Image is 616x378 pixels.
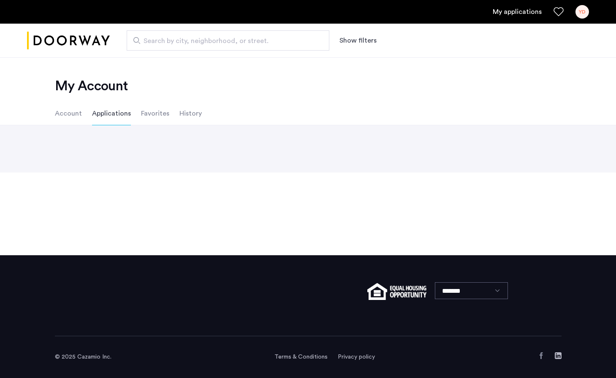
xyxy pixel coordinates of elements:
[92,102,131,125] li: Applications
[435,282,508,299] select: Language select
[127,30,329,51] input: Apartment Search
[367,283,426,300] img: equal-housing.png
[55,102,82,125] li: Account
[555,352,562,359] a: LinkedIn
[339,35,377,46] button: Show or hide filters
[274,353,328,361] a: Terms and conditions
[55,78,562,94] h2: My Account
[493,7,542,17] a: My application
[575,5,589,19] div: YD
[27,25,110,57] img: logo
[141,102,169,125] li: Favorites
[179,102,202,125] li: History
[55,354,111,360] span: © 2025 Cazamio Inc.
[144,36,306,46] span: Search by city, neighborhood, or street.
[538,352,545,359] a: Facebook
[338,353,375,361] a: Privacy policy
[27,25,110,57] a: Cazamio logo
[554,7,564,17] a: Favorites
